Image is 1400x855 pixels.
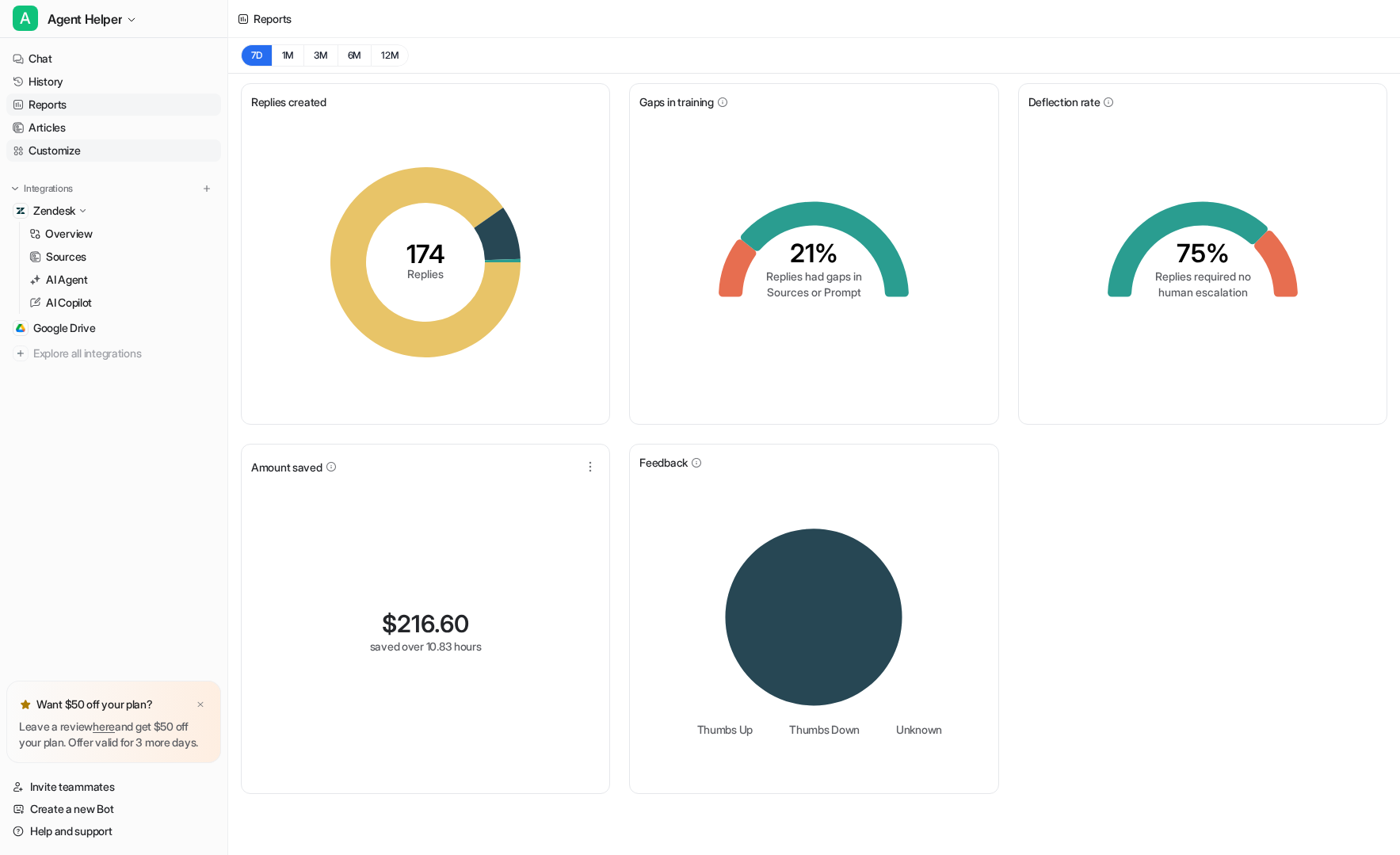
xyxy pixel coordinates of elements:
[1158,285,1247,299] tspan: human escalation
[382,609,469,638] div: $
[1028,94,1101,110] span: Deflection rate
[6,317,221,339] a: Google DriveGoogle Drive
[23,292,221,314] a: AI Copilot
[45,226,93,242] p: Overview
[790,238,838,269] tspan: 21%
[16,323,25,333] img: Google Drive
[23,223,221,245] a: Overview
[370,638,482,655] div: saved over 10.83 hours
[6,342,221,365] a: Explore all integrations
[6,48,221,70] a: Chat
[254,10,292,27] div: Reports
[6,181,78,197] button: Integrations
[778,721,860,738] li: Thumbs Down
[36,697,153,712] p: Want $50 off your plan?
[639,454,688,471] span: Feedback
[407,267,444,281] tspan: Replies
[303,44,338,67] button: 3M
[272,44,304,67] button: 1M
[397,609,469,638] span: 216.60
[6,139,221,162] a: Customize
[33,341,215,366] span: Explore all integrations
[371,44,409,67] button: 12M
[6,94,221,116] a: Reports
[33,320,96,336] span: Google Drive
[13,345,29,361] img: explore all integrations
[23,269,221,291] a: AI Agent
[33,203,75,219] p: Zendesk
[16,206,25,216] img: Zendesk
[6,798,221,820] a: Create a new Bot
[1154,269,1250,283] tspan: Replies required no
[46,295,92,311] p: AI Copilot
[766,269,862,283] tspan: Replies had gaps in
[686,721,753,738] li: Thumbs Up
[46,249,86,265] p: Sources
[93,719,115,733] a: here
[13,6,38,31] span: A
[251,459,322,475] span: Amount saved
[241,44,272,67] button: 7D
[196,700,205,710] img: x
[46,272,88,288] p: AI Agent
[201,183,212,194] img: menu_add.svg
[767,285,861,299] tspan: Sources or Prompt
[885,721,942,738] li: Unknown
[1176,238,1229,269] tspan: 75%
[639,94,714,110] span: Gaps in training
[48,8,122,30] span: Agent Helper
[406,239,445,269] tspan: 174
[23,246,221,268] a: Sources
[24,182,73,195] p: Integrations
[251,94,326,110] span: Replies created
[6,776,221,798] a: Invite teammates
[10,183,21,194] img: expand menu
[19,719,208,750] p: Leave a review and get $50 off your plan. Offer valid for 3 more days.
[338,44,372,67] button: 6M
[6,71,221,93] a: History
[19,698,32,711] img: star
[6,116,221,139] a: Articles
[6,820,221,842] a: Help and support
